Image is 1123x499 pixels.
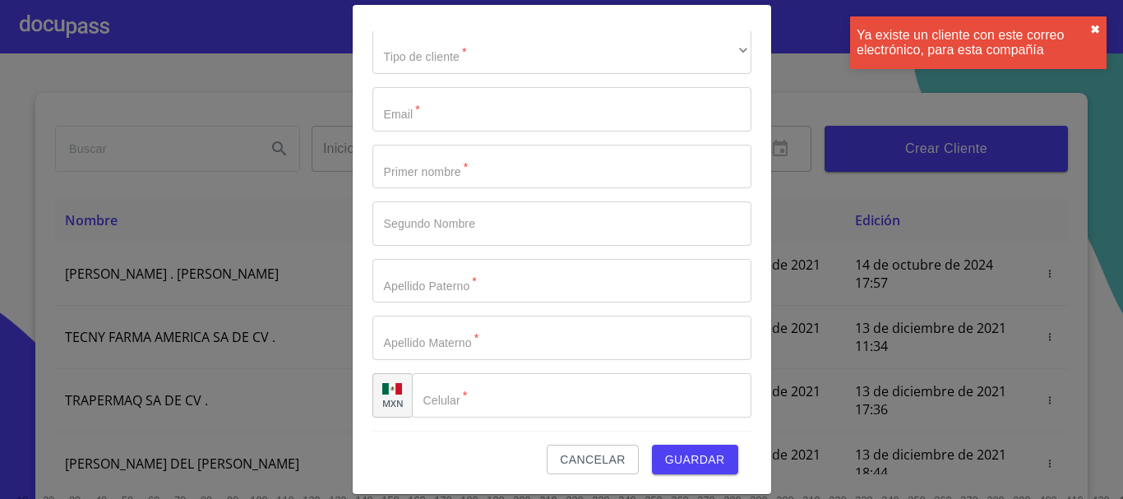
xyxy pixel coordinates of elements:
div: ​ [372,30,751,74]
span: Cancelar [560,450,625,470]
button: Guardar [652,445,738,475]
button: Cancelar [547,445,638,475]
p: MXN [382,397,404,409]
img: R93DlvwvvjP9fbrDwZeCRYBHk45OWMq+AAOlFVsxT89f82nwPLnD58IP7+ANJEaWYhP0Tx8kkA0WlQMPQsAAgwAOmBj20AXj6... [382,383,402,395]
button: close [1090,23,1100,36]
div: Ya existe un cliente con este correo electrónico, para esta compañía [857,28,1090,58]
span: Guardar [665,450,725,470]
